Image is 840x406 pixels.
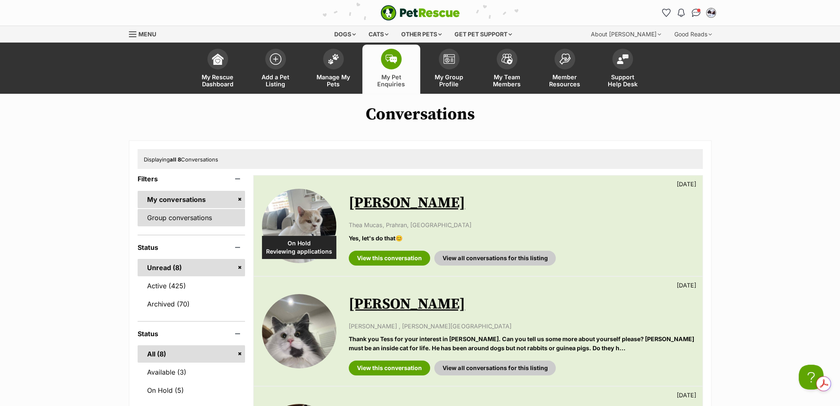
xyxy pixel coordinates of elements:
[262,294,336,368] img: Blair
[707,9,715,17] img: catherine blew profile pic
[189,45,247,94] a: My Rescue Dashboard
[443,54,455,64] img: group-profile-icon-3fa3cf56718a62981997c0bc7e787c4b2cf8bcc04b72c1350f741eb67cf2f40e.svg
[138,244,245,251] header: Status
[138,175,245,183] header: Filters
[559,53,571,64] img: member-resources-icon-8e73f808a243e03378d46382f2149f9095a855e16c252ad45f914b54edf8863c.svg
[138,382,245,399] a: On Hold (5)
[247,45,305,94] a: Add a Pet Listing
[170,156,181,163] strong: all 8
[677,281,696,290] p: [DATE]
[349,295,465,313] a: [PERSON_NAME]
[594,45,652,94] a: Support Help Desk
[420,45,478,94] a: My Group Profile
[199,74,236,88] span: My Rescue Dashboard
[690,6,703,19] a: Conversations
[660,6,718,19] ul: Account quick links
[381,5,460,21] a: PetRescue
[138,209,245,226] a: Group conversations
[660,6,673,19] a: Favourites
[349,194,465,212] a: [PERSON_NAME]
[501,54,513,64] img: team-members-icon-5396bd8760b3fe7c0b43da4ab00e1e3bb1a5d9ba89233759b79545d2d3fc5d0d.svg
[678,9,684,17] img: notifications-46538b983faf8c2785f20acdc204bb7945ddae34d4c08c2a6579f10ce5e182be.svg
[328,26,362,43] div: Dogs
[262,236,336,259] div: On Hold
[349,251,430,266] a: View this conversation
[257,74,294,88] span: Add a Pet Listing
[434,361,556,375] a: View all conversations for this listing
[138,191,245,208] a: My conversations
[349,335,694,352] p: Thank you Tess for your interest in [PERSON_NAME]. Can you tell us some more about yourself pleas...
[431,74,468,88] span: My Group Profile
[138,277,245,294] a: Active (425)
[362,45,420,94] a: My Pet Enquiries
[604,74,641,88] span: Support Help Desk
[434,251,556,266] a: View all conversations for this listing
[262,247,336,256] span: Reviewing applications
[138,259,245,276] a: Unread (8)
[536,45,594,94] a: Member Resources
[212,53,224,65] img: dashboard-icon-eb2f2d2d3e046f16d808141f083e7271f6b2e854fb5c12c21221c1fb7104beca.svg
[546,74,583,88] span: Member Resources
[617,54,628,64] img: help-desk-icon-fdf02630f3aa405de69fd3d07c3f3aa587a6932b1a1747fa1d2bba05be0121f9.svg
[138,363,245,381] a: Available (3)
[138,295,245,313] a: Archived (70)
[449,26,518,43] div: Get pet support
[144,156,218,163] span: Displaying Conversations
[315,74,352,88] span: Manage My Pets
[328,54,339,64] img: manage-my-pets-icon-02211641906a0b7f246fdf0571729dbe1e7629f14944591b6c1af311fb30b64b.svg
[349,221,694,229] p: Thea Mucas, Prahran, [GEOGRAPHIC_DATA]
[373,74,410,88] span: My Pet Enquiries
[799,365,823,389] iframe: Help Scout Beacon - Open
[129,26,162,41] a: Menu
[385,55,397,64] img: pet-enquiries-icon-7e3ad2cf08bfb03b45e93fb7055b45f3efa6380592205ae92323e6603595dc1f.svg
[704,6,718,19] button: My account
[381,5,460,21] img: logo-e224e6f780fb5917bec1dbf3a21bbac754714ae5b6737aabdf751b685950b380.svg
[395,26,447,43] div: Other pets
[585,26,667,43] div: About [PERSON_NAME]
[675,6,688,19] button: Notifications
[363,26,394,43] div: Cats
[349,322,694,330] p: [PERSON_NAME] , [PERSON_NAME][GEOGRAPHIC_DATA]
[349,234,694,242] p: Yes, let's do that😊
[270,53,281,65] img: add-pet-listing-icon-0afa8454b4691262ce3f59096e99ab1cd57d4a30225e0717b998d2c9b9846f56.svg
[692,9,700,17] img: chat-41dd97257d64d25036548639549fe6c8038ab92f7586957e7f3b1b290dea8141.svg
[138,31,156,38] span: Menu
[478,45,536,94] a: My Team Members
[349,361,430,375] a: View this conversation
[488,74,526,88] span: My Team Members
[669,26,718,43] div: Good Reads
[677,391,696,399] p: [DATE]
[677,180,696,188] p: [DATE]
[305,45,362,94] a: Manage My Pets
[138,345,245,363] a: All (8)
[262,189,336,263] img: Gary
[138,330,245,337] header: Status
